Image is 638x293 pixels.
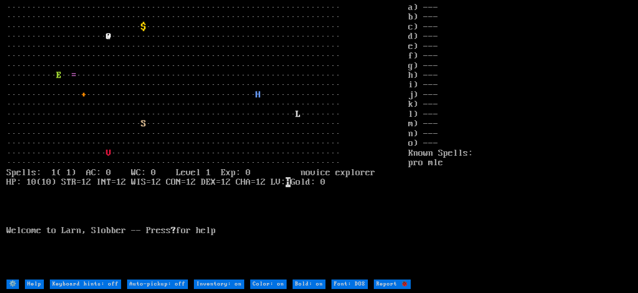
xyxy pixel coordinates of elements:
[6,3,408,279] larn: ··································································· ·····························...
[127,280,188,289] input: Auto-pickup: off
[296,109,301,119] font: L
[6,280,19,289] input: ⚙️
[50,280,121,289] input: Keyboard hints: off
[194,280,244,289] input: Inventory: on
[141,22,146,32] font: $
[331,280,368,289] input: Font: DOS
[141,119,146,129] font: S
[106,148,111,158] font: V
[56,70,61,80] font: E
[106,31,111,41] font: @
[171,226,176,236] b: ?
[293,280,325,289] input: Bold: on
[256,90,261,100] font: H
[250,280,287,289] input: Color: on
[81,90,86,100] font: +
[286,177,291,187] mark: H
[25,280,44,289] input: Help
[374,280,411,289] input: Report 🐞
[408,3,632,279] stats: a) --- b) --- c) --- d) --- e) --- f) --- g) --- h) --- i) --- j) --- k) --- l) --- m) --- n) ---...
[71,70,76,80] font: =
